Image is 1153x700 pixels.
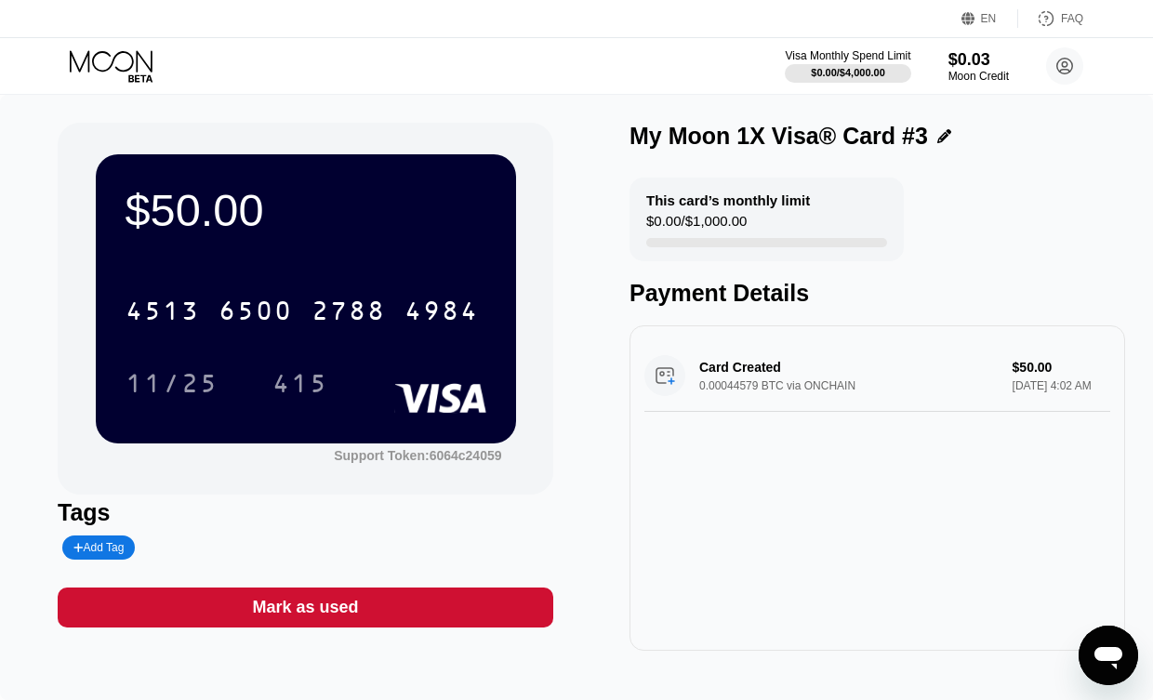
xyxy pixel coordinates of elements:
[258,360,342,406] div: 415
[73,541,124,554] div: Add Tag
[646,213,747,238] div: $0.00 / $1,000.00
[961,9,1018,28] div: EN
[785,49,910,83] div: Visa Monthly Spend Limit$0.00/$4,000.00
[1018,9,1083,28] div: FAQ
[948,50,1009,83] div: $0.03Moon Credit
[811,67,885,78] div: $0.00 / $4,000.00
[62,535,135,560] div: Add Tag
[58,499,553,526] div: Tags
[334,448,501,463] div: Support Token:6064c24059
[334,448,501,463] div: Support Token: 6064c24059
[948,50,1009,70] div: $0.03
[404,298,479,328] div: 4984
[272,371,328,401] div: 415
[126,371,219,401] div: 11/25
[630,123,928,150] div: My Moon 1X Visa® Card #3
[630,280,1125,307] div: Payment Details
[112,360,232,406] div: 11/25
[1061,12,1083,25] div: FAQ
[1079,626,1138,685] iframe: Button to launch messaging window
[252,597,358,618] div: Mark as used
[646,192,810,208] div: This card’s monthly limit
[311,298,386,328] div: 2788
[114,287,490,334] div: 4513650027884984
[948,70,1009,83] div: Moon Credit
[58,588,553,627] div: Mark as used
[126,298,200,328] div: 4513
[785,49,910,62] div: Visa Monthly Spend Limit
[126,184,486,236] div: $50.00
[981,12,997,25] div: EN
[219,298,293,328] div: 6500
